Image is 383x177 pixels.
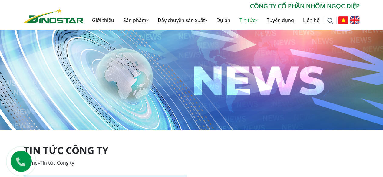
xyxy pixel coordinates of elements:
img: English [350,16,360,24]
h1: Tin tức Công ty [24,145,360,156]
a: Dự án [212,11,235,30]
img: Tiếng Việt [338,16,348,24]
a: Giới thiệu [87,11,119,30]
span: » [24,159,74,166]
a: Tin tức [235,11,262,30]
p: CÔNG TY CỔ PHẦN NHÔM NGỌC DIỆP [84,2,360,11]
img: search [327,18,333,24]
a: Dây chuyền sản xuất [153,11,212,30]
img: Nhôm Dinostar [24,8,84,23]
span: Tin tức Công ty [40,159,74,166]
a: Tuyển dụng [262,11,299,30]
a: Sản phẩm [119,11,153,30]
a: Liên hệ [299,11,324,30]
